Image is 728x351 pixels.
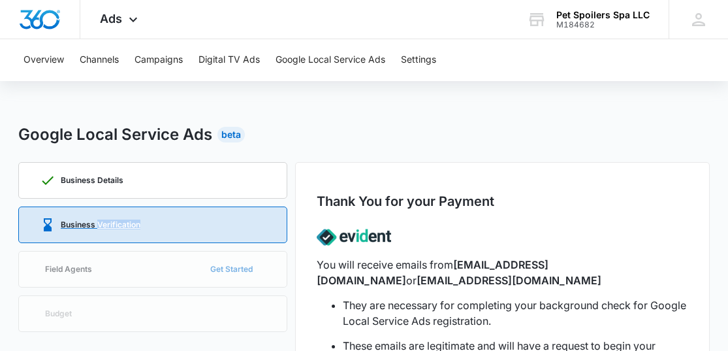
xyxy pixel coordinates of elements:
button: Campaigns [135,39,183,81]
button: Settings [401,39,436,81]
span: [EMAIL_ADDRESS][DOMAIN_NAME] [317,258,548,287]
p: Business Details [61,176,123,184]
img: lsa-evident [317,218,391,257]
a: Business Verification [18,207,287,243]
li: They are necessary for completing your background check for Google Local Service Ads registration. [343,297,689,329]
span: Ads [100,12,122,25]
button: Google Local Service Ads [276,39,385,81]
a: Business Details [18,162,287,199]
h2: Google Local Service Ads [18,123,212,146]
p: You will receive emails from or [317,257,689,288]
button: Channels [80,39,119,81]
span: [EMAIL_ADDRESS][DOMAIN_NAME] [417,274,601,287]
div: account name [556,10,650,20]
button: Digital TV Ads [198,39,260,81]
div: account id [556,20,650,29]
button: Overview [24,39,64,81]
h2: Thank You for your Payment [317,192,494,211]
p: Business Verification [61,221,140,229]
div: Beta [217,127,245,142]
